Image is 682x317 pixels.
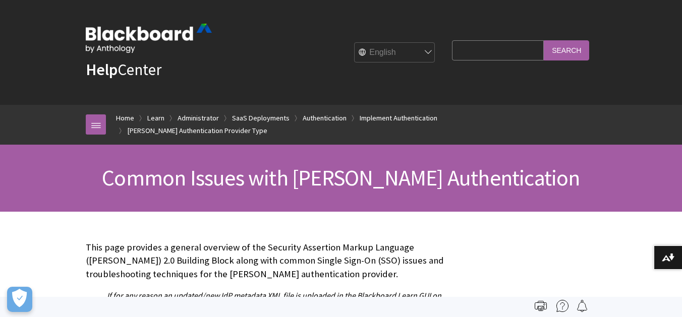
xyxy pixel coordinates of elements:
a: HelpCenter [86,59,161,80]
a: [PERSON_NAME] Authentication Provider Type [127,124,267,137]
a: Implement Authentication [360,112,437,124]
img: Follow this page [576,300,588,312]
select: Site Language Selector [355,43,435,63]
img: Blackboard by Anthology [86,24,212,53]
button: Open Preferences [7,287,32,312]
p: This page provides a general overview of the Security Assertion Markup Language ([PERSON_NAME]) 2... [86,241,447,281]
strong: Help [86,59,118,80]
a: Learn [147,112,164,124]
img: More help [556,300,569,312]
a: Authentication [303,112,347,124]
img: Print [535,300,547,312]
a: Home [116,112,134,124]
span: Common Issues with [PERSON_NAME] Authentication [102,164,580,192]
a: Administrator [178,112,219,124]
a: SaaS Deployments [232,112,290,124]
input: Search [544,40,589,60]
